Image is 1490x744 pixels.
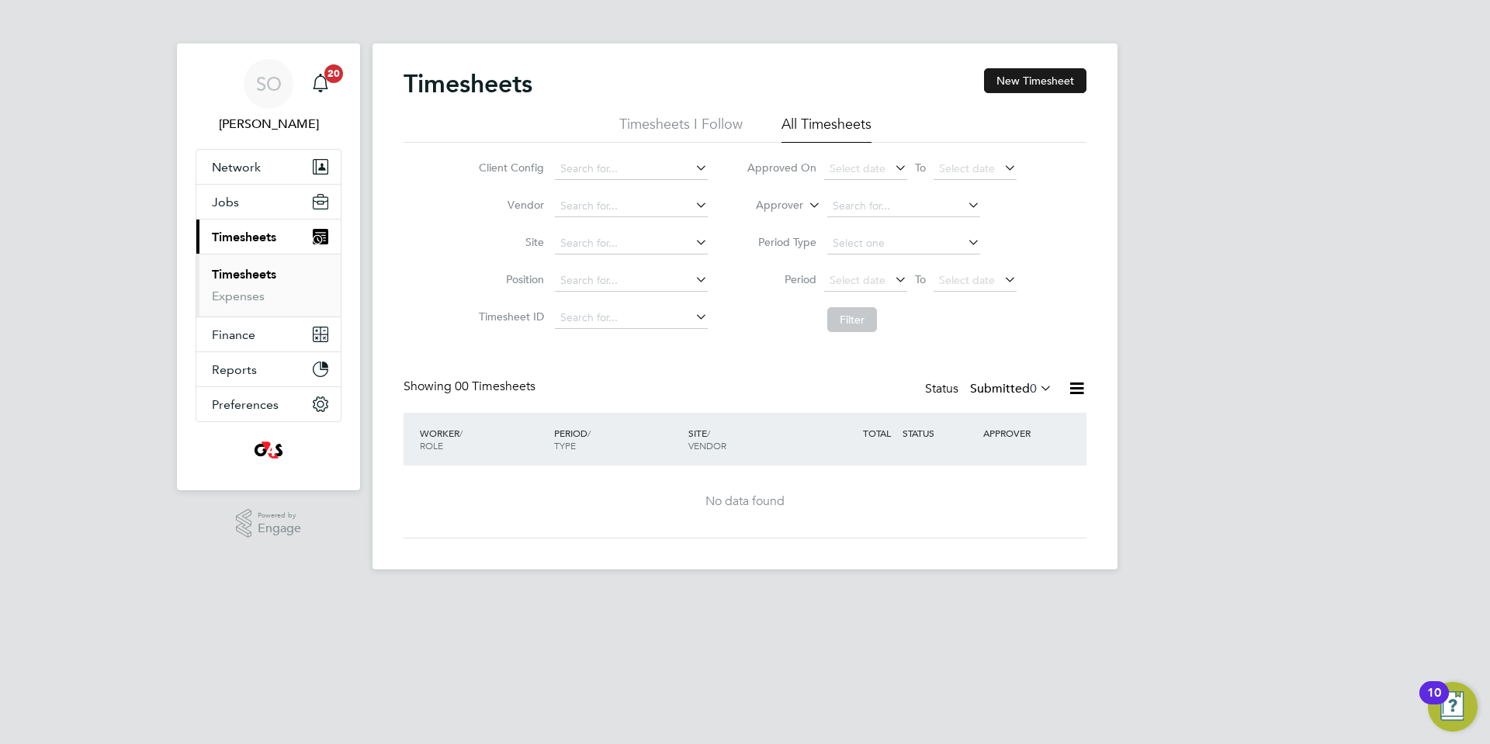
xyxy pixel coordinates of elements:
[827,196,980,217] input: Search for...
[1427,693,1441,713] div: 10
[212,160,261,175] span: Network
[196,317,341,351] button: Finance
[684,419,819,459] div: SITE
[196,59,341,133] a: SO[PERSON_NAME]
[258,509,301,522] span: Powered by
[910,157,930,178] span: To
[1030,381,1037,396] span: 0
[212,397,279,412] span: Preferences
[258,522,301,535] span: Engage
[474,235,544,249] label: Site
[212,230,276,244] span: Timesheets
[830,161,885,175] span: Select date
[196,352,341,386] button: Reports
[939,161,995,175] span: Select date
[979,419,1060,447] div: APPROVER
[555,307,708,329] input: Search for...
[455,379,535,394] span: 00 Timesheets
[212,327,255,342] span: Finance
[236,509,302,538] a: Powered byEngage
[212,362,257,377] span: Reports
[474,272,544,286] label: Position
[1428,682,1478,732] button: Open Resource Center, 10 new notifications
[250,438,287,462] img: g4s4-logo-retina.png
[747,235,816,249] label: Period Type
[196,150,341,184] button: Network
[910,269,930,289] span: To
[196,115,341,133] span: Samantha Orchard
[747,161,816,175] label: Approved On
[196,220,341,254] button: Timesheets
[555,233,708,254] input: Search for...
[587,427,591,439] span: /
[196,254,341,317] div: Timesheets
[970,381,1052,396] label: Submitted
[939,273,995,287] span: Select date
[420,439,443,452] span: ROLE
[196,438,341,462] a: Go to home page
[419,493,1071,510] div: No data found
[925,379,1055,400] div: Status
[212,289,265,303] a: Expenses
[404,68,532,99] h2: Timesheets
[555,158,708,180] input: Search for...
[899,419,979,447] div: STATUS
[177,43,360,490] nav: Main navigation
[733,198,803,213] label: Approver
[781,115,871,143] li: All Timesheets
[827,307,877,332] button: Filter
[459,427,463,439] span: /
[830,273,885,287] span: Select date
[212,267,276,282] a: Timesheets
[305,59,336,109] a: 20
[196,387,341,421] button: Preferences
[550,419,684,459] div: PERIOD
[474,198,544,212] label: Vendor
[416,419,550,459] div: WORKER
[827,233,980,254] input: Select one
[474,161,544,175] label: Client Config
[554,439,576,452] span: TYPE
[324,64,343,83] span: 20
[707,427,710,439] span: /
[256,74,282,94] span: SO
[747,272,816,286] label: Period
[619,115,743,143] li: Timesheets I Follow
[688,439,726,452] span: VENDOR
[196,185,341,219] button: Jobs
[555,196,708,217] input: Search for...
[212,195,239,209] span: Jobs
[555,270,708,292] input: Search for...
[404,379,539,395] div: Showing
[863,427,891,439] span: TOTAL
[474,310,544,324] label: Timesheet ID
[984,68,1086,93] button: New Timesheet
